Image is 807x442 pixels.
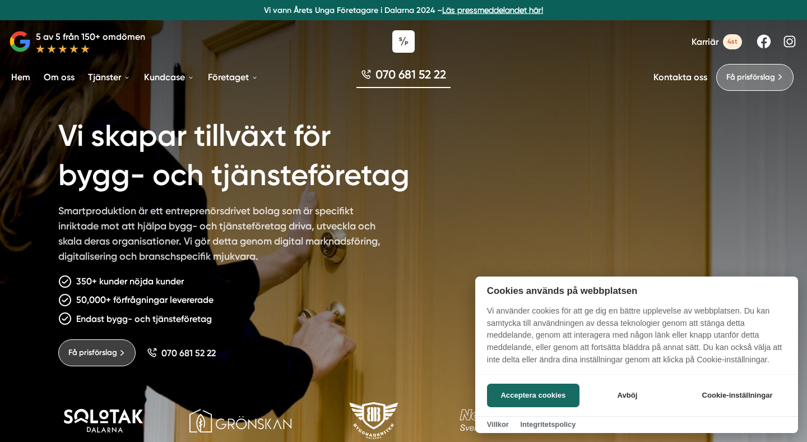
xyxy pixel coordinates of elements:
[475,305,798,374] p: Vi använder cookies för att ge dig en bättre upplevelse av webbplatsen. Du kan samtycka till anvä...
[475,286,798,296] h2: Cookies används på webbplatsen
[583,384,672,407] button: Avböj
[520,420,576,429] a: Integritetspolicy
[487,384,579,407] button: Acceptera cookies
[487,420,509,429] a: Villkor
[688,384,786,407] button: Cookie-inställningar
